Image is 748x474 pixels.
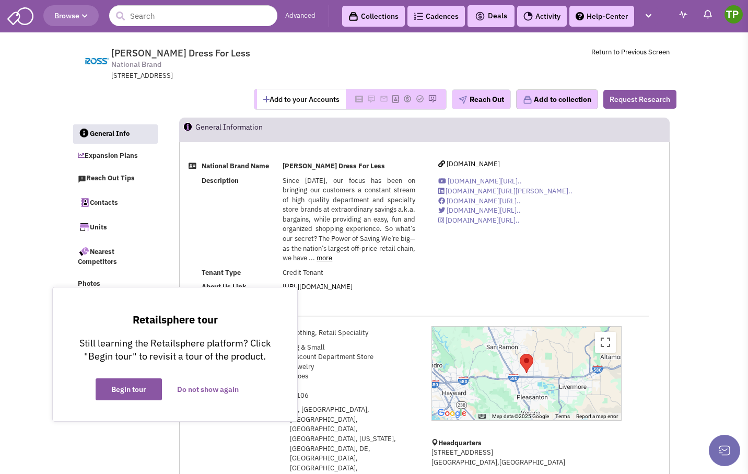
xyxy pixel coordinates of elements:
a: Return to Previous Screen [591,48,670,56]
span: [DOMAIN_NAME][URL].. [447,206,521,215]
span: Map data ©2025 Google [492,413,549,419]
div: Ross Dress For Less [520,354,533,373]
a: Cadences [407,6,465,27]
button: Begin tour [96,378,162,400]
li: Jewelry [290,362,416,372]
img: plane.png [459,96,467,104]
b: Description [202,176,239,185]
b: [PERSON_NAME] Dress For Less [283,161,385,170]
img: Please add to your accounts [367,95,376,103]
b: National Brand Name [202,161,269,170]
input: Search [109,5,277,26]
a: Terms [555,413,570,419]
img: Please add to your accounts [416,95,424,103]
span: National Brand [111,59,161,70]
a: Collections [342,6,405,27]
span: Browse [54,11,88,20]
a: Report a map error [576,413,618,419]
img: SmartAdmin [7,5,33,25]
button: Add to your Accounts [257,89,346,109]
a: more [317,253,332,262]
a: Contacts [73,191,157,213]
h2: General Information [195,118,263,141]
li: Big & Small [290,343,416,353]
span: [PERSON_NAME] Dress For Less [111,47,250,59]
img: Please add to your accounts [403,95,412,103]
img: Cadences_logo.png [414,13,423,20]
a: [DOMAIN_NAME][URL].. [438,206,521,215]
a: [DOMAIN_NAME][URL].. [438,216,520,225]
button: Deals [472,9,510,23]
a: Open this area in Google Maps (opens a new window) [435,407,469,420]
button: Toggle fullscreen view [595,332,616,353]
button: Keyboard shortcuts [478,413,486,420]
td: Credit Tenant [280,265,418,280]
img: Please add to your accounts [428,95,437,103]
div: [STREET_ADDRESS] [111,71,384,81]
a: [DOMAIN_NAME][URL].. [438,196,521,205]
button: Do not show again [161,378,254,400]
a: Photos [73,274,157,294]
a: [URL][DOMAIN_NAME] [283,282,353,291]
img: Please add to your accounts [380,95,388,103]
li: Shoes [290,372,416,381]
span: [DOMAIN_NAME] [447,159,500,168]
a: Units [73,216,157,238]
span: [DOMAIN_NAME][URL].. [447,196,521,205]
button: Reach Out [452,89,511,109]
b: Tenant Type [202,268,241,277]
img: help.png [576,12,584,20]
b: About Us Link [202,282,247,291]
a: General Info [73,124,158,144]
li: Discount Department Store [290,352,416,362]
img: icon-collection-lavender-black.svg [348,11,358,21]
a: Activity [517,6,567,27]
img: Activity.png [523,11,533,21]
td: Clothing, Retail Speciality [287,326,417,340]
img: icon-collection-lavender.png [523,95,532,105]
button: Request Research [603,90,676,109]
a: Nearest Competitors [73,240,157,272]
a: Help-Center [569,6,634,27]
button: Browse [43,5,99,26]
a: [DOMAIN_NAME][URL][PERSON_NAME].. [438,187,572,195]
span: [DOMAIN_NAME][URL].. [446,216,520,225]
td: 1,106 [287,388,417,402]
p: [STREET_ADDRESS] [GEOGRAPHIC_DATA],[GEOGRAPHIC_DATA] [431,448,622,467]
span: [DOMAIN_NAME][URL][PERSON_NAME].. [446,187,572,195]
img: www.rossstores.com [78,48,115,74]
span: Deals [475,11,507,20]
img: Theshay Prince [724,5,743,24]
a: [DOMAIN_NAME] [438,159,500,168]
p: Still learning the Retailsphere platform? Click "Begin tour" to revisit a tour of the product. [74,337,276,363]
img: Google [435,407,469,420]
button: Add to collection [516,89,598,109]
a: Expansion Plans [73,146,157,166]
a: Reach Out Tips [73,169,157,189]
a: Advanced [285,11,315,21]
p: Retailsphere tour [74,314,276,326]
img: icon-deals.svg [475,10,485,22]
span: [DOMAIN_NAME][URL].. [448,177,522,186]
span: Since [DATE], our focus has been on bringing our customers a constant stream of high quality depa... [283,176,415,263]
b: Headquarters [438,438,482,447]
a: [DOMAIN_NAME][URL].. [438,177,522,186]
